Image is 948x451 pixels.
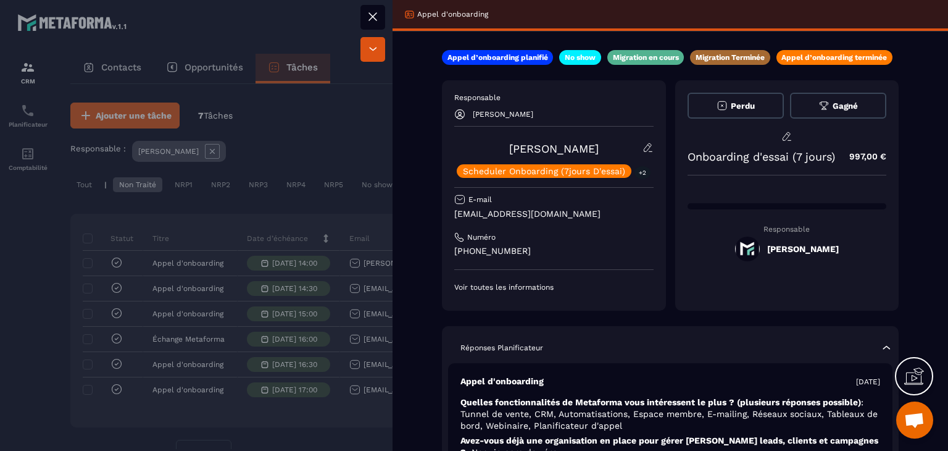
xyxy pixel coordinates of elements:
p: Numéro [467,232,496,242]
p: [PHONE_NUMBER] [454,245,654,257]
p: [PERSON_NAME] [473,110,533,119]
button: Gagné [790,93,886,119]
p: Onboarding d'essai (7 jours) [688,150,835,163]
p: Migration en cours [613,53,679,62]
p: Migration Terminée [696,53,765,62]
p: Appel d'onboarding [417,9,488,19]
p: Quelles fonctionnalités de Metaforma vous intéressent le plus ? (plusieurs réponses possible) [460,397,880,432]
p: E-mail [468,195,492,204]
p: Appel d’onboarding planifié [447,53,548,62]
p: Réponses Planificateur [460,343,543,353]
p: +2 [634,166,651,179]
span: Gagné [833,101,858,111]
p: Responsable [688,225,887,234]
p: Appel d'onboarding [460,376,544,387]
p: [EMAIL_ADDRESS][DOMAIN_NAME] [454,208,654,220]
span: Perdu [731,101,755,111]
p: Voir toutes les informations [454,282,654,292]
button: Perdu [688,93,784,119]
p: [DATE] [856,377,880,387]
h5: [PERSON_NAME] [767,244,839,254]
a: [PERSON_NAME] [509,142,599,155]
p: 997,00 € [837,145,886,169]
p: Appel d’onboarding terminée [781,53,887,62]
a: Ouvrir le chat [896,402,933,439]
p: Responsable [454,93,654,103]
span: : Tunnel de vente, CRM, Automatisations, Espace membre, E-mailing, Réseaux sociaux, Tableaux de b... [460,397,878,431]
p: Scheduler Onboarding (7jours D'essai) [463,167,625,175]
p: No show [565,53,596,62]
